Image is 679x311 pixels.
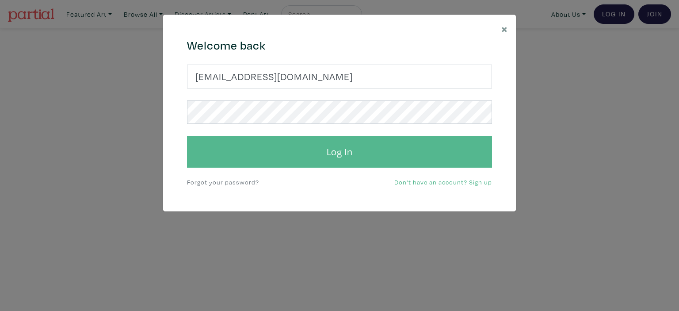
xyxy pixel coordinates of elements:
input: Your email [187,65,492,88]
h4: Welcome back [187,38,492,53]
a: Don't have an account? Sign up [394,178,492,186]
a: Forgot your password? [187,178,259,186]
button: Log In [187,136,492,168]
button: Close [493,15,516,42]
span: × [501,21,508,36]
